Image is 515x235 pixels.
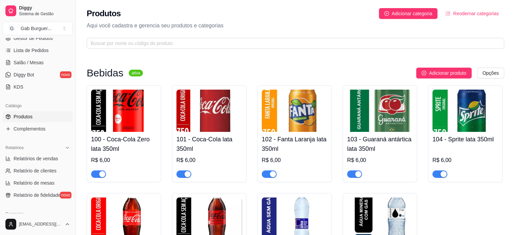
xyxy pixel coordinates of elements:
div: R$ 6,00 [91,156,157,164]
button: [EMAIL_ADDRESS][DOMAIN_NAME] [3,216,73,232]
span: Complementos [14,125,45,132]
span: Relatórios [5,145,24,150]
a: Complementos [3,123,73,134]
span: Relatório de mesas [14,180,55,186]
a: Relatório de clientes [3,165,73,176]
h2: Produtos [87,8,121,19]
h4: 104 - Sprite lata 350ml [432,135,498,144]
div: R$ 6,00 [432,156,498,164]
a: Gestor de Pedidos [3,33,73,44]
a: Lista de Pedidos [3,45,73,56]
span: Lista de Pedidos [14,47,49,54]
span: Diggy [19,5,70,11]
a: Relatórios de vendas [3,153,73,164]
span: plus-circle [422,71,426,75]
button: Reodernar categorias [440,8,504,19]
h4: 102 - Fanta Laranja lata 350ml [262,135,327,154]
img: product-image [262,90,327,132]
button: Select a team [3,22,73,35]
a: Salão / Mesas [3,57,73,68]
div: R$ 6,00 [262,156,327,164]
button: Adicionar produto [416,68,472,78]
p: Aqui você cadastra e gerencia seu produtos e categorias [87,22,504,30]
a: Relatório de fidelidadenovo [3,190,73,201]
div: Catálogo [3,100,73,111]
span: [EMAIL_ADDRESS][DOMAIN_NAME] [19,221,62,227]
button: Opções [477,68,504,78]
div: R$ 6,00 [347,156,413,164]
span: Relatório de clientes [14,167,57,174]
span: Adicionar categoria [392,10,432,17]
div: Gab Burguer ... [21,25,51,32]
a: DiggySistema de Gestão [3,3,73,19]
span: Produtos [14,113,33,120]
h3: Bebidas [87,69,123,77]
span: G [8,25,15,32]
span: KDS [14,84,23,90]
img: product-image [347,90,413,132]
h4: 100 - Coca-Cola Zero lata 350ml [91,135,157,154]
span: Relatório de fidelidade [14,192,61,198]
img: product-image [91,90,157,132]
span: Gestor de Pedidos [14,35,53,42]
a: Produtos [3,111,73,122]
div: R$ 6,00 [176,156,242,164]
span: Opções [482,69,499,77]
img: product-image [432,90,498,132]
span: Diggy Bot [14,71,34,78]
a: Relatório de mesas [3,178,73,188]
div: Gerenciar [3,209,73,219]
h4: 101 - Coca-Cola lata 350ml [176,135,242,154]
h4: 103 - Guaraná antártica lata 350ml [347,135,413,154]
img: product-image [176,90,242,132]
button: Adicionar categoria [379,8,438,19]
a: Diggy Botnovo [3,69,73,80]
span: plus-circle [384,11,389,16]
sup: ativa [129,70,143,76]
span: Sistema de Gestão [19,11,70,17]
input: Buscar por nome ou código do produto [91,40,495,47]
span: ordered-list [446,11,450,16]
span: Salão / Mesas [14,59,44,66]
span: Reodernar categorias [453,10,499,17]
span: Relatórios de vendas [14,155,58,162]
span: Adicionar produto [429,69,466,77]
a: KDS [3,81,73,92]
